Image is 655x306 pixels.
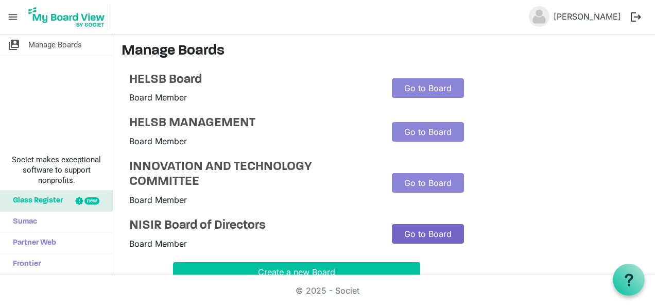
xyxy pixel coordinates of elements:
span: Societ makes exceptional software to support nonprofits. [5,155,108,185]
a: [PERSON_NAME] [549,6,625,27]
a: HELSB MANAGEMENT [129,116,376,131]
span: Board Member [129,136,187,146]
span: switch_account [8,35,20,55]
span: Manage Boards [28,35,82,55]
a: Go to Board [392,173,464,193]
img: no-profile-picture.svg [529,6,549,27]
button: logout [625,6,647,28]
span: Board Member [129,92,187,103]
span: Frontier [8,254,41,275]
h3: Manage Boards [122,43,647,60]
span: Board Member [129,239,187,249]
a: HELSB Board [129,73,376,88]
a: NISIR Board of Directors [129,218,376,233]
a: Go to Board [392,78,464,98]
a: © 2025 - Societ [296,285,359,296]
div: new [84,197,99,205]
span: Board Member [129,195,187,205]
button: Create a new Board [173,262,420,282]
a: INNOVATION AND TECHNOLOGY COMMITTEE [129,160,376,190]
img: My Board View Logo [25,4,108,30]
a: Go to Board [392,122,464,142]
span: Partner Web [8,233,56,253]
span: Glass Register [8,191,63,211]
span: menu [3,7,23,27]
a: Go to Board [392,224,464,244]
span: Sumac [8,212,37,232]
a: My Board View Logo [25,4,112,30]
